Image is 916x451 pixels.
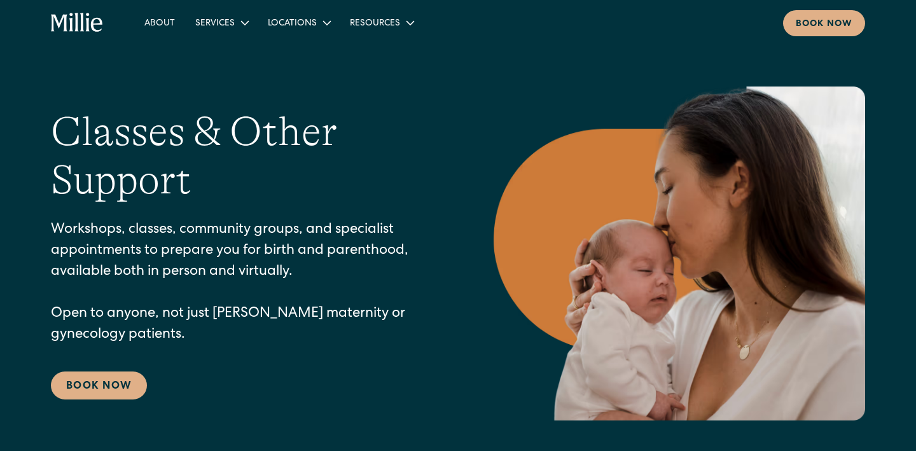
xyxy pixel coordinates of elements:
[51,371,147,399] a: Book Now
[51,108,443,205] h1: Classes & Other Support
[51,13,104,33] a: home
[350,17,400,31] div: Resources
[783,10,865,36] a: Book now
[494,87,865,420] img: Mother kissing her newborn on the forehead, capturing a peaceful moment of love and connection in...
[258,12,340,33] div: Locations
[796,18,852,31] div: Book now
[51,220,443,346] p: Workshops, classes, community groups, and specialist appointments to prepare you for birth and pa...
[340,12,423,33] div: Resources
[134,12,185,33] a: About
[185,12,258,33] div: Services
[195,17,235,31] div: Services
[268,17,317,31] div: Locations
